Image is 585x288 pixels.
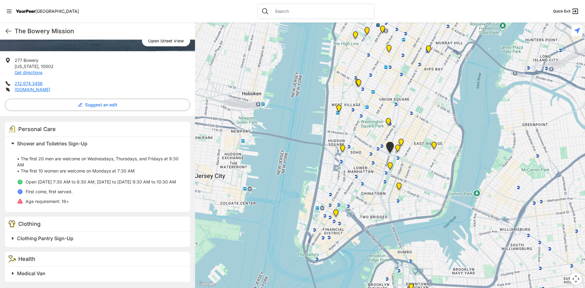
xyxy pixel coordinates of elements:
span: Clothing [18,221,41,227]
p: • The first 20 men are welcome on Wednesdays, Thursdays, and Fridays at 9:30 AM • The first 10 wo... [17,150,183,174]
span: Personal Care [18,126,56,132]
p: First come, first served. [26,189,73,195]
div: Lower East Side Youth Drop-in Center. Yellow doors with grey buzzer on the right [395,183,403,192]
button: Map camera controls [570,273,582,285]
div: Manhattan [430,142,438,151]
a: Open this area in Google Maps (opens a new window) [197,280,217,288]
a: 212.674.3456 [15,81,43,86]
span: YourPeer [16,9,35,14]
a: Quick Exit [553,8,579,15]
span: Clothing Pantry Sign-Up [17,235,73,241]
span: 277 Bowery [15,58,38,63]
div: Senior Services Center [386,162,394,172]
span: , [38,64,40,69]
span: Open Street View [142,35,190,46]
span: [GEOGRAPHIC_DATA] [35,9,79,14]
div: Mainchance Adult Drop-in Center [425,45,432,55]
div: Maryhouse [397,139,405,148]
div: Greenwich Village [335,105,343,114]
span: Open [DATE] 7:30 AM to 8:30 AM; [DATE] to [DATE] 9:30 AM to 10:30 AM [26,179,176,184]
div: St. Joseph House [394,144,402,154]
span: Age requirement: [26,199,60,204]
span: Health [18,256,35,262]
div: Main Location, SoHo, DYCD Youth Drop-in Center [339,145,346,155]
div: Center Youth [354,79,362,89]
div: Bowery Campus [385,142,395,155]
span: 10002 [41,64,54,69]
div: Main Office [332,209,340,219]
span: Medical Van [17,270,45,276]
img: Google [197,280,217,288]
span: Suggest an edit [85,102,117,108]
span: Quick Exit [553,9,570,14]
button: Suggest an edit [5,99,190,111]
div: The Center, Main Building [355,79,363,89]
p: 18+ [26,198,69,204]
div: Chelsea [363,27,371,37]
a: [DOMAIN_NAME] [15,87,50,92]
span: [US_STATE] [15,64,38,69]
div: Harvey Milk High School [385,118,392,128]
input: Search [271,8,370,14]
h1: The Bowery Mission [15,27,190,35]
div: Antonio Olivieri Drop-in Center [379,26,386,35]
div: New Location, Headquarters [385,45,393,55]
a: YourPeer[GEOGRAPHIC_DATA] [16,9,79,13]
a: Get directions [15,70,42,75]
span: Shower and Toiletries Sign-Up [17,140,87,147]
